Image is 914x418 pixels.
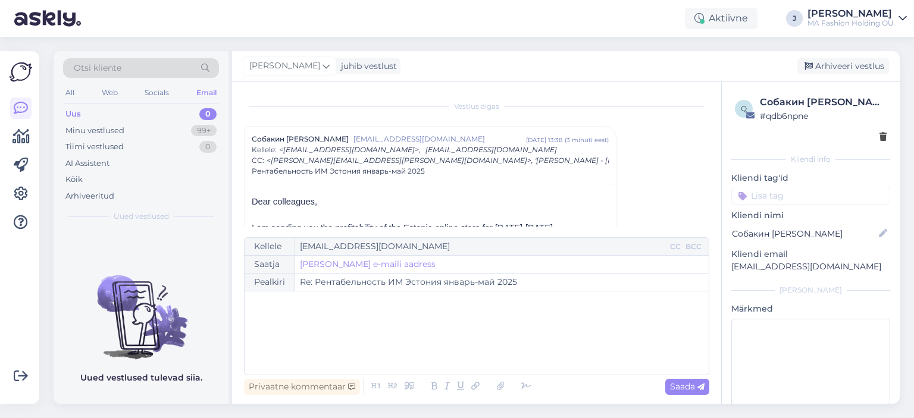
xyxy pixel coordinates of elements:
div: MA Fashion Holding OÜ [807,18,894,28]
p: Kliendi tag'id [731,172,890,184]
div: 0 [199,141,217,153]
span: Otsi kliente [74,62,121,74]
span: Saada [670,381,705,392]
div: juhib vestlust [336,60,397,73]
div: Arhiveeritud [65,190,114,202]
span: [EMAIL_ADDRESS][DOMAIN_NAME] [425,145,557,154]
div: Email [194,85,219,100]
span: q [741,104,747,113]
div: [DATE] 13:38 [526,136,562,144]
p: Kliendi nimi [731,209,890,222]
div: Kliendi info [731,154,890,165]
a: [PERSON_NAME]MA Fashion Holding OÜ [807,9,907,28]
div: Vestlus algas [244,101,709,112]
div: # qdb6npne [760,109,887,122]
div: Uus [65,108,81,120]
p: Kliendi email [731,248,890,260]
div: Saatja [245,256,295,273]
div: BCC [683,241,704,252]
div: Arhiveeri vestlus [797,58,889,74]
div: Socials [142,85,171,100]
div: ( 3 minuti eest ) [565,136,609,144]
div: Privaatne kommentaar [244,379,360,395]
input: Recepient... [295,238,668,255]
div: Minu vestlused [65,125,124,137]
p: Uued vestlused tulevad siia. [80,372,202,384]
a: [PERSON_NAME] e-maili aadress [300,258,436,271]
div: [PERSON_NAME] [731,285,890,296]
div: Kellele [245,238,295,255]
div: AI Assistent [65,158,109,169]
span: CC : [252,156,264,165]
span: <[EMAIL_ADDRESS][DOMAIN_NAME]>, [279,145,421,154]
span: I am sending you the profitability of the Estonia online store for [DATE]-[DATE]. [252,223,555,232]
p: [EMAIL_ADDRESS][DOMAIN_NAME] [731,260,890,273]
div: Aktiivne [685,8,758,29]
img: Askly Logo [10,61,32,83]
span: Kellele : [252,145,277,154]
img: No chats [54,254,228,361]
span: [EMAIL_ADDRESS][DOMAIN_NAME] [353,134,526,144]
div: Pealkiri [245,274,295,291]
span: [PERSON_NAME] [249,59,320,73]
span: Uued vestlused [114,211,169,222]
div: All [63,85,77,100]
input: Lisa tag [731,187,890,205]
span: Рентабельность ИМ Эстония январь-май 2025 [252,166,425,177]
div: J [786,10,803,27]
div: Kõik [65,174,83,186]
input: Lisa nimi [732,227,877,240]
span: Dear colleagues, [252,197,317,206]
div: Web [99,85,120,100]
input: Write subject here... [295,274,709,291]
div: Собакин [PERSON_NAME] [760,95,887,109]
div: CC [668,241,683,252]
div: Tiimi vestlused [65,141,124,153]
div: 0 [199,108,217,120]
div: [PERSON_NAME] [807,9,894,18]
p: Märkmed [731,303,890,315]
span: <[PERSON_NAME][EMAIL_ADDRESS][PERSON_NAME][DOMAIN_NAME]>, '[PERSON_NAME] - [PERSON_NAME] & [PERSO... [267,156,883,165]
span: Собакин [PERSON_NAME] [252,134,349,144]
div: 99+ [191,125,217,137]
